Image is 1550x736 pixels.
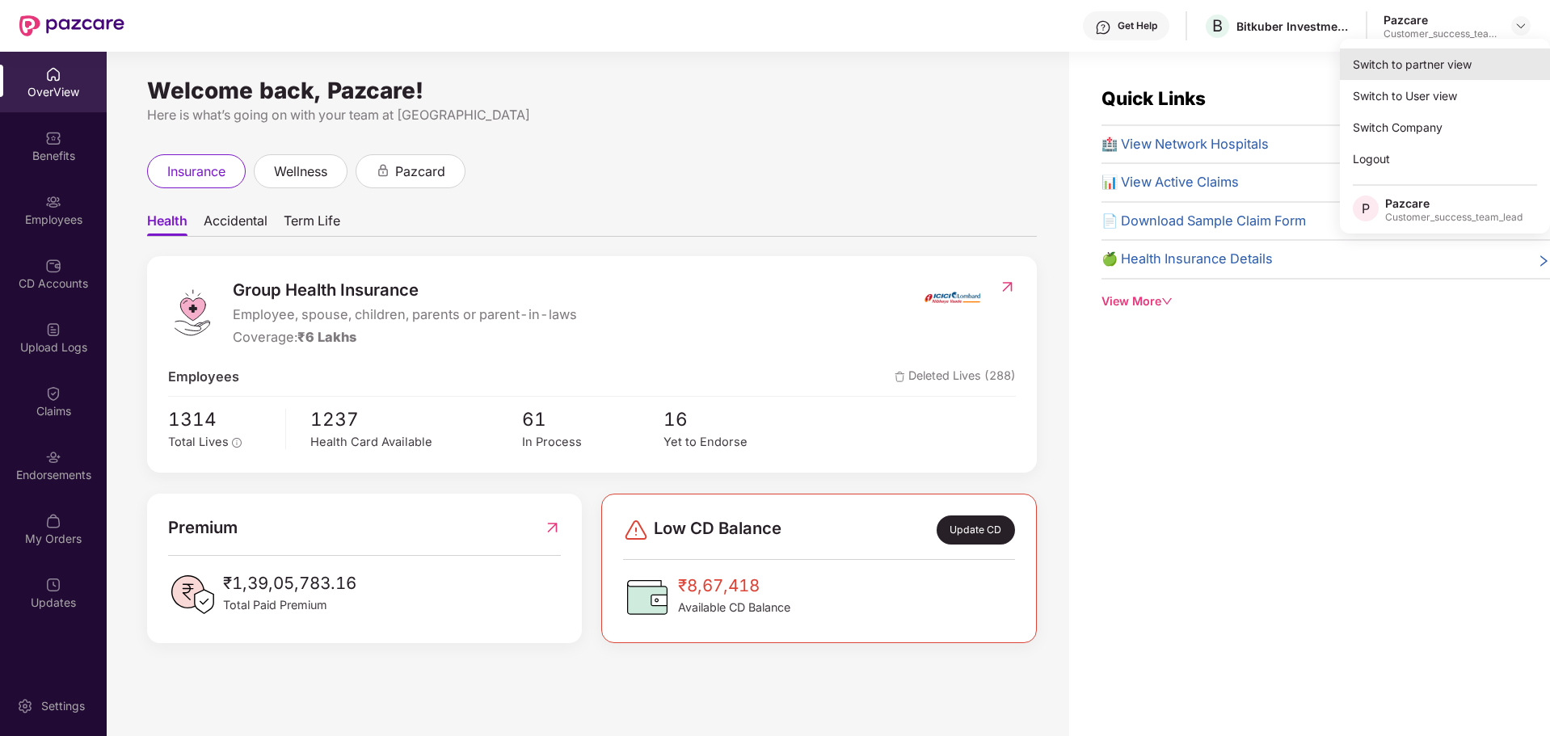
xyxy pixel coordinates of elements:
div: Get Help [1118,19,1157,32]
div: animation [376,163,390,178]
span: 1314 [168,405,274,434]
img: svg+xml;base64,PHN2ZyBpZD0iVXBsb2FkX0xvZ3MiIGRhdGEtbmFtZT0iVXBsb2FkIExvZ3MiIHhtbG5zPSJodHRwOi8vd3... [45,322,61,338]
img: svg+xml;base64,PHN2ZyBpZD0iTXlfT3JkZXJzIiBkYXRhLW5hbWU9Ik15IE9yZGVycyIgeG1sbnM9Imh0dHA6Ly93d3cudz... [45,513,61,529]
span: ₹1,39,05,783.16 [223,570,356,596]
span: info-circle [232,438,242,448]
img: svg+xml;base64,PHN2ZyBpZD0iRW5kb3JzZW1lbnRzIiB4bWxucz0iaHR0cDovL3d3dy53My5vcmcvMjAwMC9zdmciIHdpZH... [45,449,61,465]
span: Total Paid Premium [223,596,356,614]
div: Customer_success_team_lead [1384,27,1497,40]
span: Low CD Balance [654,515,781,545]
div: Health Card Available [310,433,522,452]
span: right [1537,252,1550,270]
img: svg+xml;base64,PHN2ZyBpZD0iSGVscC0zMngzMiIgeG1sbnM9Imh0dHA6Ly93d3cudzMub3JnLzIwMDAvc3ZnIiB3aWR0aD... [1095,19,1111,36]
span: pazcard [395,162,445,182]
img: RedirectIcon [999,279,1016,295]
span: Total Lives [168,435,229,449]
div: Settings [36,698,90,714]
div: Switch to User view [1340,80,1550,111]
span: 📄 Download Sample Claim Form [1101,211,1306,232]
img: svg+xml;base64,PHN2ZyBpZD0iQmVuZWZpdHMiIHhtbG5zPSJodHRwOi8vd3d3LnczLm9yZy8yMDAwL3N2ZyIgd2lkdGg9Ij... [45,130,61,146]
span: Employee, spouse, children, parents or parent-in-laws [233,305,577,326]
div: Welcome back, Pazcare! [147,84,1037,97]
div: Yet to Endorse [663,433,805,452]
span: P [1362,199,1370,218]
img: svg+xml;base64,PHN2ZyBpZD0iRGFuZ2VyLTMyeDMyIiB4bWxucz0iaHR0cDovL3d3dy53My5vcmcvMjAwMC9zdmciIHdpZH... [623,517,649,543]
img: svg+xml;base64,PHN2ZyBpZD0iSG9tZSIgeG1sbnM9Imh0dHA6Ly93d3cudzMub3JnLzIwMDAvc3ZnIiB3aWR0aD0iMjAiIG... [45,66,61,82]
img: svg+xml;base64,PHN2ZyBpZD0iRHJvcGRvd24tMzJ4MzIiIHhtbG5zPSJodHRwOi8vd3d3LnczLm9yZy8yMDAwL3N2ZyIgd2... [1514,19,1527,32]
span: insurance [167,162,225,182]
img: deleteIcon [895,372,905,382]
div: Pazcare [1385,196,1523,211]
img: svg+xml;base64,PHN2ZyBpZD0iU2V0dGluZy0yMHgyMCIgeG1sbnM9Imh0dHA6Ly93d3cudzMub3JnLzIwMDAvc3ZnIiB3aW... [17,698,33,714]
span: Group Health Insurance [233,277,577,303]
span: ₹6 Lakhs [297,329,356,345]
span: 🏥 View Network Hospitals [1101,134,1269,155]
img: RedirectIcon [544,515,561,540]
img: PaidPremiumIcon [168,570,217,619]
span: Accidental [204,212,267,236]
img: CDBalanceIcon [623,573,672,621]
span: ₹8,67,418 [678,573,790,599]
span: Health [147,212,187,236]
div: Pazcare [1384,12,1497,27]
span: 🍏 Health Insurance Details [1101,249,1273,270]
div: Switch Company [1340,111,1550,143]
div: Here is what’s going on with your team at [GEOGRAPHIC_DATA] [147,105,1037,125]
span: 61 [522,405,663,434]
span: Quick Links [1101,87,1206,109]
img: svg+xml;base64,PHN2ZyBpZD0iRW1wbG95ZWVzIiB4bWxucz0iaHR0cDovL3d3dy53My5vcmcvMjAwMC9zdmciIHdpZHRoPS... [45,194,61,210]
span: Term Life [284,212,340,236]
span: Premium [168,515,238,540]
div: Switch to partner view [1340,48,1550,80]
img: insurerIcon [922,277,983,318]
img: svg+xml;base64,PHN2ZyBpZD0iQ2xhaW0iIHhtbG5zPSJodHRwOi8vd3d3LnczLm9yZy8yMDAwL3N2ZyIgd2lkdGg9IjIwIi... [45,385,61,402]
div: Update CD [937,515,1015,545]
span: 📊 View Active Claims [1101,172,1239,193]
span: Deleted Lives (288) [895,367,1016,388]
span: wellness [274,162,327,182]
span: down [1161,296,1173,307]
span: 1237 [310,405,522,434]
img: svg+xml;base64,PHN2ZyBpZD0iQ0RfQWNjb3VudHMiIGRhdGEtbmFtZT0iQ0QgQWNjb3VudHMiIHhtbG5zPSJodHRwOi8vd3... [45,258,61,274]
div: Customer_success_team_lead [1385,211,1523,224]
div: Logout [1340,143,1550,175]
img: logo [168,288,217,337]
span: Available CD Balance [678,599,790,616]
span: Employees [168,367,239,388]
span: 16 [663,405,805,434]
div: Coverage: [233,327,577,348]
div: View More [1101,292,1550,310]
img: New Pazcare Logo [19,15,124,36]
div: In Process [522,433,663,452]
img: svg+xml;base64,PHN2ZyBpZD0iVXBkYXRlZCIgeG1sbnM9Imh0dHA6Ly93d3cudzMub3JnLzIwMDAvc3ZnIiB3aWR0aD0iMj... [45,577,61,593]
span: B [1212,16,1223,36]
div: Bitkuber Investments Pvt Limited [1236,19,1350,34]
